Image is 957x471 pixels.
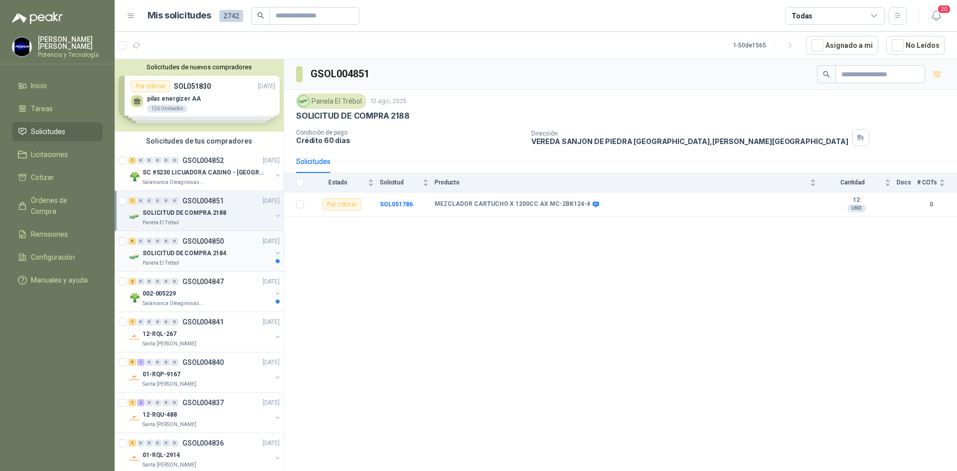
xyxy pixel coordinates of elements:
[257,12,264,19] span: search
[146,197,153,204] div: 0
[129,278,136,285] div: 2
[380,201,413,208] a: SOL051786
[182,238,224,245] p: GSOL004850
[129,251,141,263] img: Company Logo
[137,359,145,366] div: 1
[143,461,196,469] p: Santa [PERSON_NAME]
[146,157,153,164] div: 0
[154,197,161,204] div: 0
[531,130,848,137] p: Dirección
[129,372,141,384] img: Company Logo
[296,111,410,121] p: SOLICITUD DE COMPRA 2188
[146,399,153,406] div: 0
[182,157,224,164] p: GSOL004852
[154,399,161,406] div: 0
[148,8,211,23] h1: Mis solicitudes
[137,278,145,285] div: 0
[129,399,136,406] div: 1
[927,7,945,25] button: 20
[12,122,103,141] a: Solicitudes
[129,413,141,425] img: Company Logo
[182,399,224,406] p: GSOL004837
[115,59,284,132] div: Solicitudes de nuevos compradoresPor cotizarSOL051830[DATE] pilas energizer AA126 UnidadesPor cot...
[171,197,178,204] div: 0
[435,200,590,208] b: MEZCLADOR CARTUCHO X 1200CC AX MC-2BK124-4
[129,397,282,429] a: 1 2 0 0 0 0 GSOL004837[DATE] Company Logo12-RQU-488Santa [PERSON_NAME]
[31,103,53,114] span: Tareas
[380,173,435,192] th: Solicitud
[162,440,170,447] div: 0
[146,440,153,447] div: 0
[143,289,176,299] p: 002-005229
[12,37,31,56] img: Company Logo
[917,200,945,209] b: 0
[162,197,170,204] div: 0
[182,359,224,366] p: GSOL004840
[129,211,141,223] img: Company Logo
[171,278,178,285] div: 0
[146,359,153,366] div: 0
[263,358,280,367] p: [DATE]
[143,340,196,348] p: Santa [PERSON_NAME]
[171,359,178,366] div: 0
[143,370,180,379] p: 01-RQP-9167
[137,197,145,204] div: 0
[129,356,282,388] a: 5 1 0 0 0 0 GSOL004840[DATE] Company Logo01-RQP-9167Santa [PERSON_NAME]
[129,437,282,469] a: 1 0 0 0 0 0 GSOL004836[DATE] Company Logo01-RQL-2914Santa [PERSON_NAME]
[143,410,177,420] p: 12-RQU-488
[12,191,103,221] a: Órdenes de Compra
[162,359,170,366] div: 0
[129,276,282,308] a: 2 0 0 0 0 0 GSOL004847[DATE] Company Logo002-005229Salamanca Oleaginosas SAS
[219,10,243,22] span: 2742
[154,440,161,447] div: 0
[143,259,179,267] p: Panela El Trébol
[154,278,161,285] div: 0
[12,12,63,24] img: Logo peakr
[806,36,878,55] button: Asignado a mi
[162,278,170,285] div: 0
[143,219,179,227] p: Panela El Trébol
[296,156,330,167] div: Solicitudes
[31,229,68,240] span: Remisiones
[263,237,280,246] p: [DATE]
[886,36,945,55] button: No Leídos
[143,178,205,186] p: Salamanca Oleaginosas SAS
[296,94,366,109] div: Panela El Trébol
[263,277,280,287] p: [DATE]
[296,129,523,136] p: Condición de pago
[129,195,282,227] a: 1 0 0 0 0 0 GSOL004851[DATE] Company LogoSOLICITUD DE COMPRA 2188Panela El Trébol
[129,197,136,204] div: 1
[171,440,178,447] div: 0
[296,136,523,145] p: Crédito 60 días
[182,278,224,285] p: GSOL004847
[129,235,282,267] a: 6 0 0 0 0 0 GSOL004850[DATE] Company LogoSOLICITUD DE COMPRA 2184Panela El Trébol
[129,318,136,325] div: 1
[182,318,224,325] p: GSOL004841
[263,439,280,448] p: [DATE]
[171,318,178,325] div: 0
[129,332,141,344] img: Company Logo
[182,440,224,447] p: GSOL004836
[822,196,891,204] b: 12
[119,63,280,71] button: Solicitudes de nuevos compradores
[129,292,141,304] img: Company Logo
[129,359,136,366] div: 5
[146,238,153,245] div: 0
[129,453,141,465] img: Company Logo
[263,317,280,327] p: [DATE]
[917,173,957,192] th: # COTs
[31,195,93,217] span: Órdenes de Compra
[822,179,883,186] span: Cantidad
[154,238,161,245] div: 0
[38,52,103,58] p: Potencia y Tecnología
[171,399,178,406] div: 0
[380,179,421,186] span: Solicitud
[31,149,68,160] span: Licitaciones
[310,173,380,192] th: Estado
[12,248,103,267] a: Configuración
[143,249,226,258] p: SOLICITUD DE COMPRA 2184
[143,451,180,460] p: 01-RQL-2914
[129,155,282,186] a: 1 0 0 0 0 0 GSOL004852[DATE] Company LogoSC #5230 LICUADORA CASINO - [GEOGRAPHIC_DATA]Salamanca O...
[182,197,224,204] p: GSOL004851
[310,179,366,186] span: Estado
